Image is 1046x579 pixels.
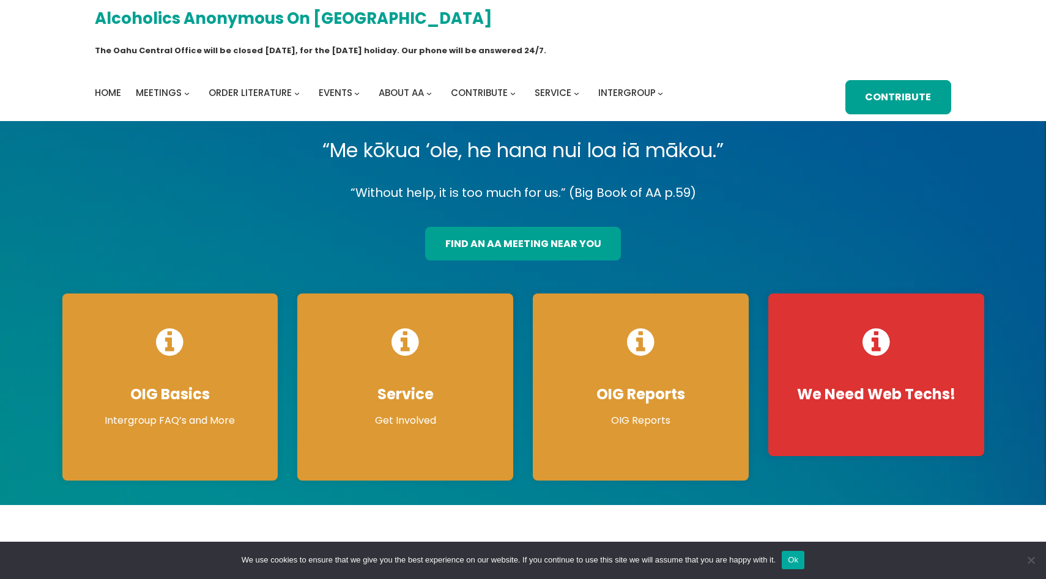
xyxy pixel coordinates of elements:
p: “Me kōkua ‘ole, he hana nui loa iā mākou.” [53,133,994,168]
span: Home [95,86,121,99]
button: Events submenu [354,90,360,96]
button: Ok [782,551,804,569]
h4: OIG Basics [75,385,266,404]
button: Intergroup submenu [658,90,663,96]
a: About AA [379,84,424,101]
button: Meetings submenu [184,90,190,96]
a: Contribute [845,80,951,114]
span: Contribute [451,86,508,99]
h1: The Oahu Central Office will be closed [DATE], for the [DATE] holiday. Our phone will be answered... [95,45,546,57]
a: Events [319,84,352,101]
span: Events [319,86,352,99]
button: Order Literature submenu [294,90,300,96]
a: Alcoholics Anonymous on [GEOGRAPHIC_DATA] [95,4,492,32]
span: Service [535,86,571,99]
a: Contribute [451,84,508,101]
span: We use cookies to ensure that we give you the best experience on our website. If you continue to ... [242,554,776,566]
button: Service submenu [574,90,579,96]
a: Intergroup [598,84,656,101]
p: OIG Reports [545,413,736,428]
button: Contribute submenu [510,90,516,96]
h4: OIG Reports [545,385,736,404]
span: Intergroup [598,86,656,99]
button: About AA submenu [426,90,432,96]
span: No [1025,554,1037,566]
span: About AA [379,86,424,99]
span: Order Literature [209,86,292,99]
nav: Intergroup [95,84,667,101]
p: “Without help, it is too much for us.” (Big Book of AA p.59) [53,182,994,204]
h4: We Need Web Techs! [781,385,972,404]
p: Intergroup FAQ’s and More [75,413,266,428]
a: Meetings [136,84,182,101]
span: Meetings [136,86,182,99]
h4: Service [310,385,501,404]
a: Home [95,84,121,101]
p: Get Involved [310,413,501,428]
a: find an aa meeting near you [425,227,621,261]
a: Service [535,84,571,101]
